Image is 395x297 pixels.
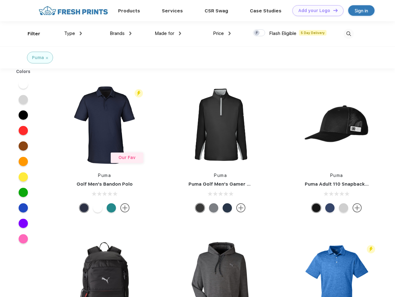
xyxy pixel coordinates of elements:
div: Quiet Shade [209,203,218,213]
a: Puma [214,173,227,178]
img: flash_active_toggle.svg [135,89,143,97]
img: func=resize&h=266 [179,84,262,166]
img: flash_active_toggle.svg [367,245,375,253]
div: Pma Blk with Pma Blk [312,203,321,213]
div: Navy Blazer [223,203,232,213]
img: DT [333,9,338,12]
img: desktop_search.svg [344,29,354,39]
div: Colors [11,68,35,75]
a: Sign in [348,5,375,16]
div: Puma Black [195,203,205,213]
span: Price [213,31,224,36]
div: Green Lagoon [107,203,116,213]
div: Sign in [355,7,368,14]
img: more.svg [353,203,362,213]
a: Puma [330,173,343,178]
div: Puma [32,54,44,61]
a: Services [162,8,183,14]
a: Puma Golf Men's Gamer Golf Quarter-Zip [189,181,286,187]
span: Made for [155,31,174,36]
span: Brands [110,31,125,36]
div: Navy Blazer [79,203,89,213]
img: dropdown.png [80,32,82,35]
div: Quarry Brt Whit [339,203,348,213]
img: dropdown.png [179,32,181,35]
a: CSR Swag [205,8,228,14]
img: fo%20logo%202.webp [37,5,110,16]
span: 5 Day Delivery [299,30,326,36]
span: Type [64,31,75,36]
div: Bright White [93,203,102,213]
img: filter_cancel.svg [46,57,48,59]
a: Golf Men's Bandon Polo [77,181,133,187]
div: Filter [28,30,40,37]
div: Add your Logo [298,8,330,13]
a: Puma [98,173,111,178]
img: func=resize&h=266 [295,84,378,166]
div: Peacoat with Qut Shd [325,203,335,213]
img: func=resize&h=266 [63,84,146,166]
img: dropdown.png [129,32,131,35]
img: dropdown.png [229,32,231,35]
img: more.svg [236,203,246,213]
span: Our Fav [118,155,135,160]
img: more.svg [120,203,130,213]
a: Products [118,8,140,14]
span: Flash Eligible [269,31,296,36]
